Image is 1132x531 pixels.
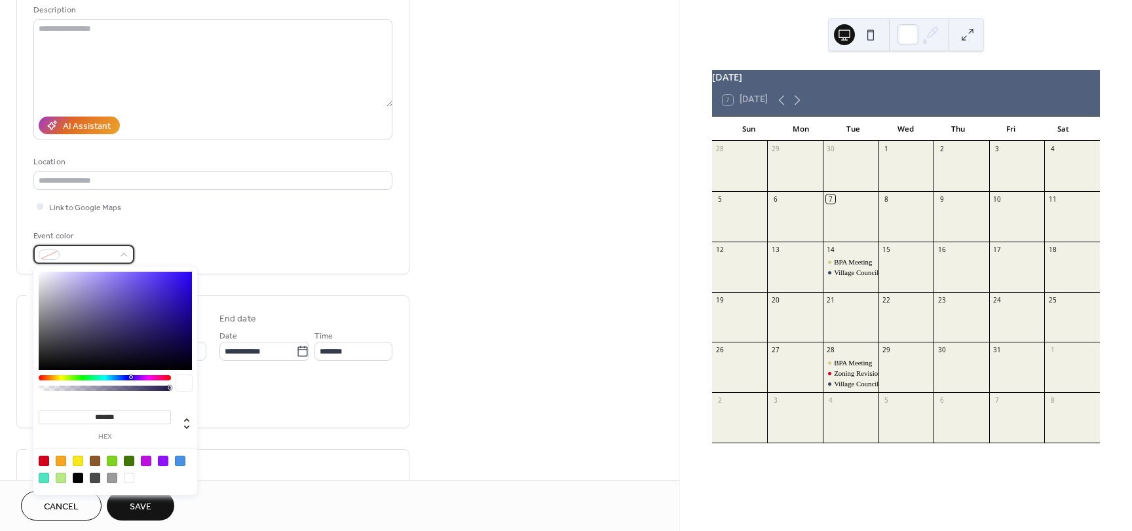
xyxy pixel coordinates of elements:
[107,491,174,521] button: Save
[937,245,947,254] div: 16
[141,456,151,466] div: #BD10E0
[992,346,1002,355] div: 31
[1048,295,1057,304] div: 25
[33,229,132,243] div: Event color
[771,245,780,254] div: 13
[175,456,185,466] div: #4A90E2
[826,245,835,254] div: 14
[90,473,100,483] div: #4A4A4A
[937,194,947,204] div: 9
[21,491,102,521] button: Cancel
[715,396,725,405] div: 2
[823,369,878,378] div: Zoning Revisions Public Hearing
[823,379,878,389] div: Village Council Meeting
[823,268,878,278] div: Village Council Meeting
[39,473,49,483] div: #50E3C2
[937,145,947,154] div: 2
[882,245,891,254] div: 15
[158,456,168,466] div: #9013FE
[932,117,985,141] div: Thu
[712,70,1100,84] div: [DATE]
[130,500,151,514] span: Save
[90,456,100,466] div: #8B572A
[826,396,835,405] div: 4
[715,194,725,204] div: 5
[39,117,120,134] button: AI Assistant
[882,295,891,304] div: 22
[715,295,725,304] div: 19
[107,456,117,466] div: #7ED321
[827,117,880,141] div: Tue
[834,369,928,378] div: Zoning Revisions Public Hearing
[1048,194,1057,204] div: 11
[775,117,827,141] div: Mon
[63,120,111,134] div: AI Assistant
[826,145,835,154] div: 30
[882,396,891,405] div: 5
[992,396,1002,405] div: 7
[882,194,891,204] div: 8
[107,473,117,483] div: #9B9B9B
[56,473,66,483] div: #B8E986
[124,456,134,466] div: #417505
[1048,145,1057,154] div: 4
[937,396,947,405] div: 6
[992,295,1002,304] div: 24
[314,329,333,343] span: Time
[723,117,775,141] div: Sun
[1037,117,1089,141] div: Sat
[33,155,390,169] div: Location
[56,456,66,466] div: #F5A623
[73,456,83,466] div: #F8E71C
[992,194,1002,204] div: 10
[219,312,256,326] div: End date
[219,329,237,343] span: Date
[882,145,891,154] div: 1
[771,194,780,204] div: 6
[39,456,49,466] div: #D0021B
[44,500,79,514] span: Cancel
[880,117,932,141] div: Wed
[992,245,1002,254] div: 17
[826,194,835,204] div: 7
[771,396,780,405] div: 3
[826,346,835,355] div: 28
[49,201,121,215] span: Link to Google Maps
[33,3,390,17] div: Description
[73,473,83,483] div: #000000
[1048,396,1057,405] div: 8
[1048,245,1057,254] div: 18
[771,295,780,304] div: 20
[834,379,904,389] div: Village Council Meeting
[985,117,1037,141] div: Fri
[771,346,780,355] div: 27
[715,346,725,355] div: 26
[715,145,725,154] div: 28
[937,346,947,355] div: 30
[992,145,1002,154] div: 3
[826,295,835,304] div: 21
[937,295,947,304] div: 23
[834,257,872,267] div: BPA Meeting
[823,257,878,267] div: BPA Meeting
[1048,346,1057,355] div: 1
[834,268,904,278] div: Village Council Meeting
[882,346,891,355] div: 29
[715,245,725,254] div: 12
[39,433,171,441] label: hex
[823,358,878,368] div: BPA Meeting
[834,358,872,368] div: BPA Meeting
[124,473,134,483] div: #FFFFFF
[771,145,780,154] div: 29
